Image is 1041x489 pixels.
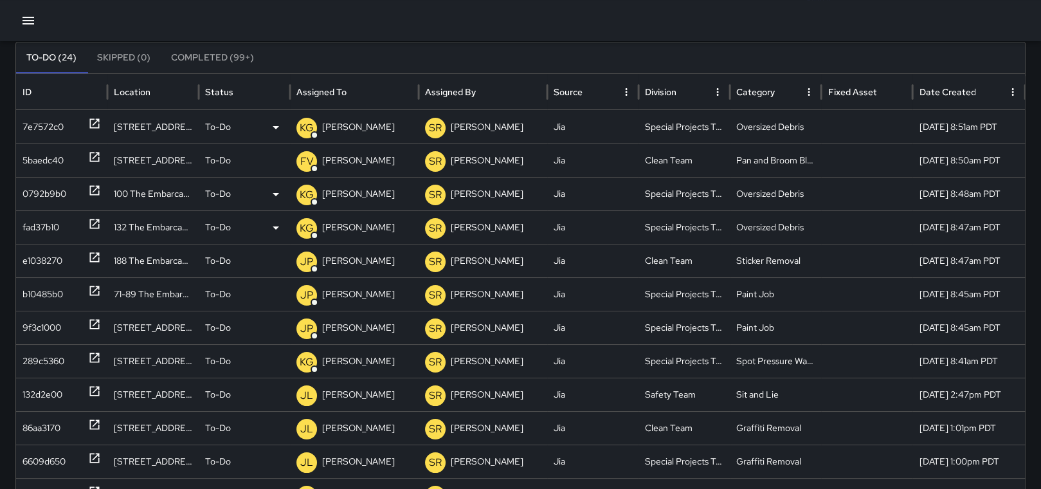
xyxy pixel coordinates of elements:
[547,244,638,277] div: Jia
[912,110,1025,143] div: 10/1/2025, 8:51am PDT
[730,110,821,143] div: Oversized Debris
[300,288,313,303] p: JP
[107,177,199,210] div: 100 The Embarcadero
[617,83,635,101] button: Source column menu
[296,86,347,98] div: Assigned To
[451,378,523,411] p: [PERSON_NAME]
[736,86,775,98] div: Category
[730,143,821,177] div: Pan and Broom Block Faces
[451,412,523,445] p: [PERSON_NAME]
[547,344,638,378] div: Jia
[638,378,730,411] div: Safety Team
[107,344,199,378] div: 98 Howard Street
[300,254,313,270] p: JP
[322,412,395,445] p: [PERSON_NAME]
[322,144,395,177] p: [PERSON_NAME]
[547,445,638,478] div: Jia
[912,277,1025,311] div: 10/1/2025, 8:45am PDT
[322,445,395,478] p: [PERSON_NAME]
[547,411,638,445] div: Jia
[300,421,313,437] p: JL
[429,187,442,203] p: SR
[205,244,231,277] p: To-Do
[429,388,442,403] p: SR
[300,388,313,403] p: JL
[709,83,727,101] button: Division column menu
[107,445,199,478] div: 1 Balance Street
[730,445,821,478] div: Graffiti Removal
[205,144,231,177] p: To-Do
[912,177,1025,210] div: 10/1/2025, 8:48am PDT
[429,221,442,236] p: SR
[23,378,62,411] div: 132d2e00
[161,42,264,73] button: Completed (99+)
[23,311,61,344] div: 9f3c1000
[322,311,395,344] p: [PERSON_NAME]
[322,378,395,411] p: [PERSON_NAME]
[730,378,821,411] div: Sit and Lie
[300,455,313,470] p: JL
[205,345,231,378] p: To-Do
[300,154,314,169] p: FV
[205,211,231,244] p: To-Do
[451,311,523,344] p: [PERSON_NAME]
[322,244,395,277] p: [PERSON_NAME]
[730,244,821,277] div: Sticker Removal
[451,278,523,311] p: [PERSON_NAME]
[23,111,64,143] div: 7e7572c0
[205,412,231,445] p: To-Do
[451,144,523,177] p: [PERSON_NAME]
[16,42,87,73] button: To-Do (24)
[205,178,231,210] p: To-Do
[451,244,523,277] p: [PERSON_NAME]
[451,345,523,378] p: [PERSON_NAME]
[645,86,676,98] div: Division
[638,210,730,244] div: Special Projects Team
[300,187,314,203] p: KG
[638,411,730,445] div: Clean Team
[730,411,821,445] div: Graffiti Removal
[912,445,1025,478] div: 9/26/2025, 1:00pm PDT
[429,355,442,370] p: SR
[23,445,66,478] div: 6609d650
[730,277,821,311] div: Paint Job
[114,86,150,98] div: Location
[730,311,821,344] div: Paint Job
[429,321,442,337] p: SR
[425,86,476,98] div: Assigned By
[547,378,638,411] div: Jia
[451,111,523,143] p: [PERSON_NAME]
[23,144,64,177] div: 5baedc40
[451,178,523,210] p: [PERSON_NAME]
[828,86,876,98] div: Fixed Asset
[300,321,313,337] p: JP
[547,210,638,244] div: Jia
[300,221,314,236] p: KG
[912,411,1025,445] div: 9/26/2025, 1:01pm PDT
[107,411,199,445] div: 1 Balance Street
[730,344,821,378] div: Spot Pressure Washing
[429,288,442,303] p: SR
[300,355,314,370] p: KG
[107,311,199,344] div: 177 Steuart Street
[23,86,32,98] div: ID
[205,278,231,311] p: To-Do
[912,244,1025,277] div: 10/1/2025, 8:47am PDT
[107,210,199,244] div: 132 The Embarcadero
[23,412,60,445] div: 86aa3170
[919,86,975,98] div: Date Created
[429,254,442,270] p: SR
[300,120,314,136] p: KG
[107,277,199,311] div: 71-89 The Embarcadero
[547,311,638,344] div: Jia
[107,143,199,177] div: 77 Steuart Street
[730,210,821,244] div: Oversized Debris
[205,311,231,344] p: To-Do
[638,244,730,277] div: Clean Team
[638,344,730,378] div: Special Projects Team
[23,345,64,378] div: 289c5360
[730,177,821,210] div: Oversized Debris
[1004,83,1022,101] button: Date Created column menu
[23,211,59,244] div: fad37b10
[23,278,63,311] div: b10485b0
